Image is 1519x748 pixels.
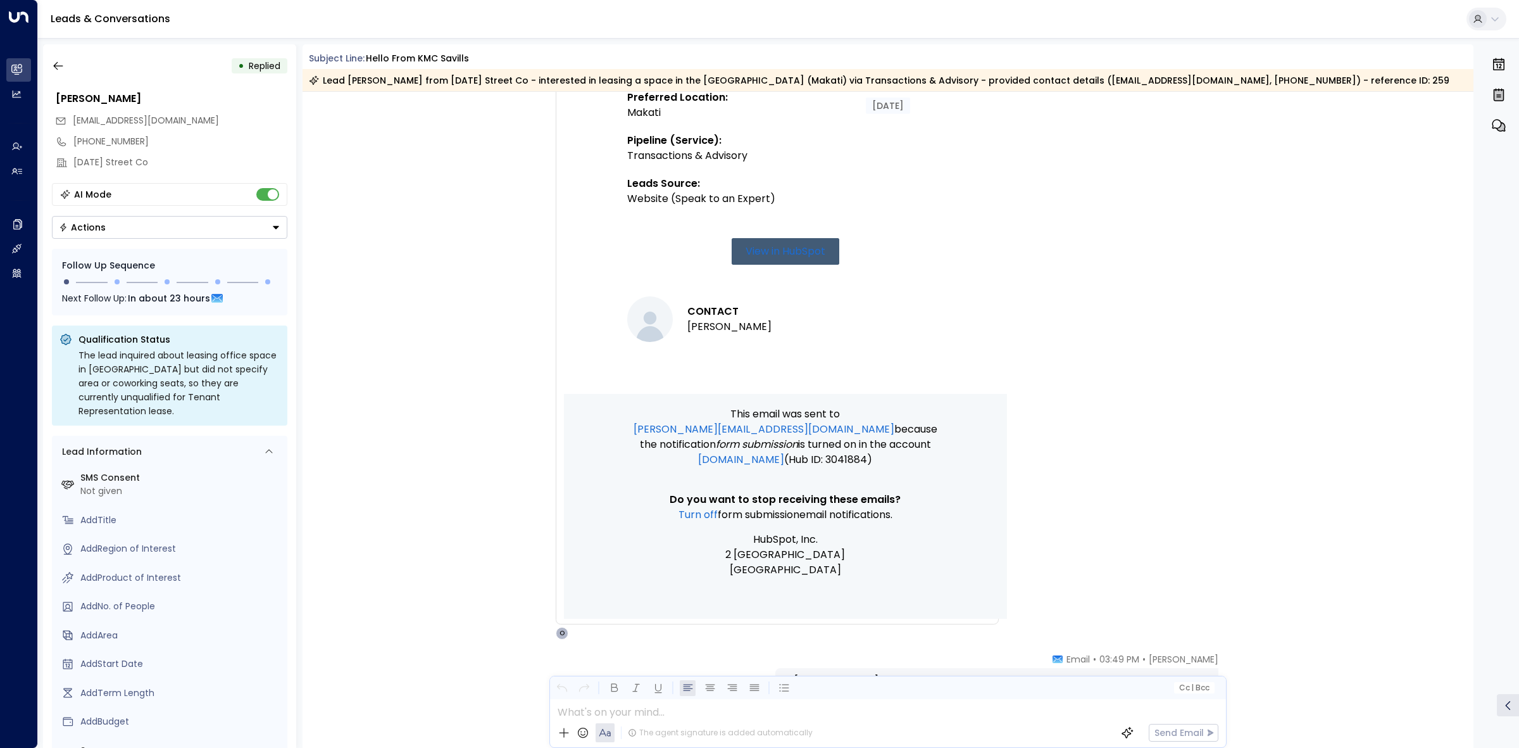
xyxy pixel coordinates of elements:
[309,52,365,65] span: Subject Line:
[687,319,772,334] li: [PERSON_NAME]
[627,296,673,342] img: Aliya Ignacio
[732,238,839,265] a: View in HubSpot
[56,91,287,106] div: [PERSON_NAME]
[309,74,1449,87] div: Lead [PERSON_NAME] from [DATE] Street Co - interested in leasing a space in the [GEOGRAPHIC_DATA]...
[80,715,282,728] div: AddBudget
[1223,653,1249,678] img: 78_headshot.jpg
[59,222,106,233] div: Actions
[51,11,170,26] a: Leads & Conversations
[556,627,568,640] div: O
[1142,653,1146,666] span: •
[73,114,219,127] span: iyay@sundaystreet.co
[73,135,287,148] div: [PHONE_NUMBER]
[554,680,570,696] button: Undo
[80,471,282,485] label: SMS Consent
[80,485,282,498] div: Not given
[627,176,700,191] strong: Leads Source:
[366,52,469,65] div: Hello from KMC Savills
[718,507,799,523] span: Form submission
[634,422,894,437] a: [PERSON_NAME][EMAIL_ADDRESS][DOMAIN_NAME]
[78,333,280,346] p: Qualification Status
[1093,653,1096,666] span: •
[58,445,142,459] div: Lead Information
[678,507,718,523] a: Turn off
[687,304,772,319] h3: CONTACT
[80,600,282,613] div: AddNo. of People
[78,348,280,418] div: The lead inquired about leasing office space in [GEOGRAPHIC_DATA] but did not specify area or cow...
[698,452,784,467] a: [DOMAIN_NAME]
[80,629,282,642] div: AddArea
[62,259,277,272] div: Follow Up Sequence
[627,133,722,148] strong: Pipeline (Service):
[249,60,280,72] span: Replied
[73,156,287,169] div: [DATE] Street Co
[1173,682,1214,694] button: Cc|Bcc
[62,291,277,305] div: Next Follow Up:
[52,216,287,239] div: Button group with a nested menu
[80,687,282,700] div: AddTerm Length
[1149,653,1218,666] span: [PERSON_NAME]
[80,514,282,527] div: AddTitle
[627,532,944,578] p: HubSpot, Inc. 2 [GEOGRAPHIC_DATA] [GEOGRAPHIC_DATA]
[627,507,944,523] p: email notifications.
[1066,653,1090,666] span: Email
[576,680,592,696] button: Redo
[1191,683,1194,692] span: |
[670,492,901,507] span: Do you want to stop receiving these emails?
[627,407,944,467] p: This email was sent to because the notification is turned on in the account (Hub ID: 3041884)
[1178,683,1209,692] span: Cc Bcc
[74,188,111,201] div: AI Mode
[866,98,910,114] div: [DATE]
[128,291,210,305] span: In about 23 hours
[80,542,282,555] div: AddRegion of Interest
[716,437,798,452] span: Form submission
[238,54,244,77] div: •
[80,657,282,671] div: AddStart Date
[52,216,287,239] button: Actions
[73,114,219,127] span: [EMAIL_ADDRESS][DOMAIN_NAME]
[1099,653,1139,666] span: 03:49 PM
[628,727,813,738] div: The agent signature is added automatically
[80,571,282,585] div: AddProduct of Interest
